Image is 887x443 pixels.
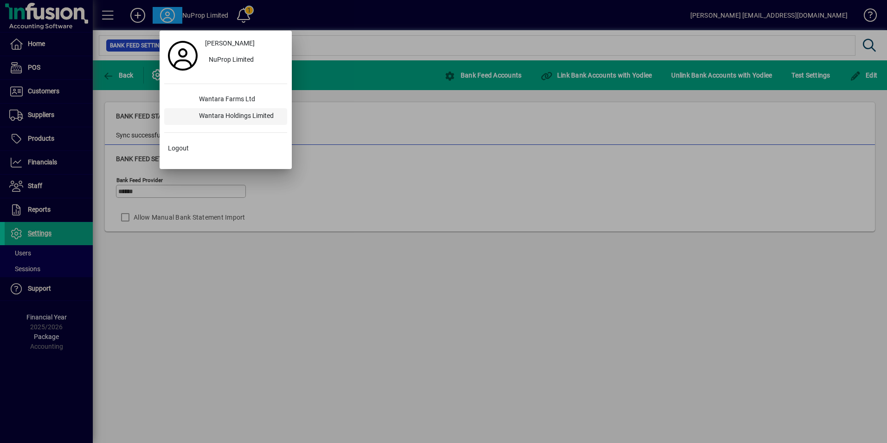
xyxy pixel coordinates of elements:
[201,35,287,52] a: [PERSON_NAME]
[192,108,287,125] div: Wantara Holdings Limited
[205,39,255,48] span: [PERSON_NAME]
[164,108,287,125] button: Wantara Holdings Limited
[164,140,287,157] button: Logout
[192,91,287,108] div: Wantara Farms Ltd
[201,52,287,69] button: NuProp Limited
[168,143,189,153] span: Logout
[164,91,287,108] button: Wantara Farms Ltd
[164,47,201,64] a: Profile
